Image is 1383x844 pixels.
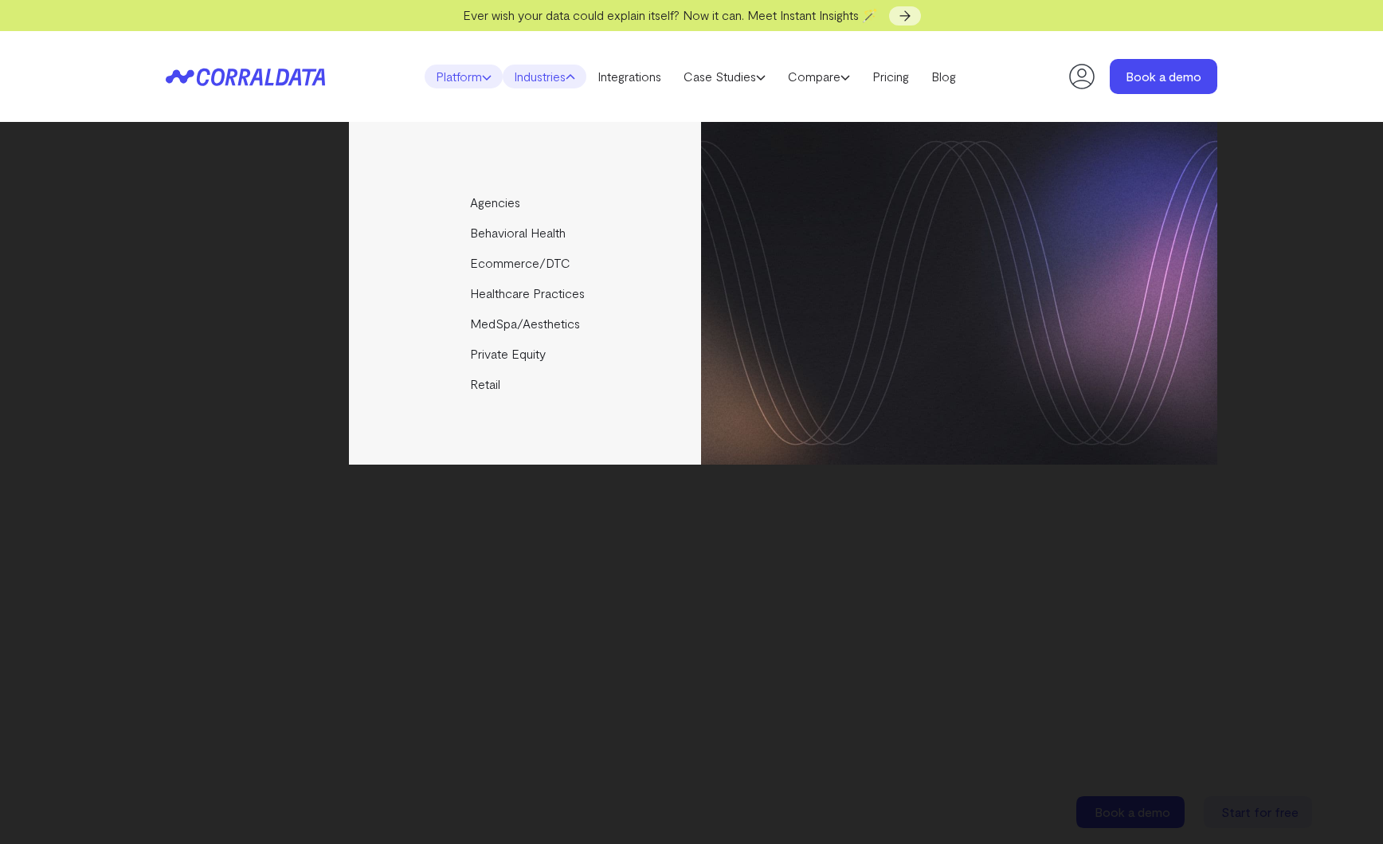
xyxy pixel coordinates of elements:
[586,65,672,88] a: Integrations
[349,248,703,278] a: Ecommerce/DTC
[463,7,878,22] span: Ever wish your data could explain itself? Now it can. Meet Instant Insights 🪄
[503,65,586,88] a: Industries
[349,339,703,369] a: Private Equity
[349,218,703,248] a: Behavioral Health
[349,369,703,399] a: Retail
[861,65,920,88] a: Pricing
[920,65,967,88] a: Blog
[425,65,503,88] a: Platform
[349,278,703,308] a: Healthcare Practices
[672,65,777,88] a: Case Studies
[777,65,861,88] a: Compare
[349,187,703,218] a: Agencies
[349,308,703,339] a: MedSpa/Aesthetics
[1110,59,1217,94] a: Book a demo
